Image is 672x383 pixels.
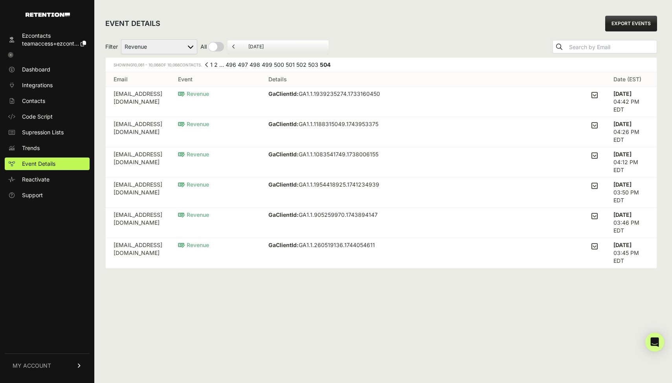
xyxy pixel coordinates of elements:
[5,158,90,170] a: Event Details
[274,61,284,68] a: Page 500
[606,178,657,208] td: 03:50 PM EDT
[606,72,657,87] th: Date (EST)
[268,150,378,158] p: GA1.1.1083541749.1738006155
[613,242,632,248] strong: [DATE]
[268,211,299,218] strong: GaClientId:
[308,61,318,68] a: Page 503
[567,42,657,53] input: Search by Email
[106,238,170,268] td: [EMAIL_ADDRESS][DOMAIN_NAME]
[268,90,299,97] strong: GaClientId:
[5,189,90,202] a: Support
[22,160,55,168] span: Event Details
[22,176,50,183] span: Reactivate
[22,40,79,47] span: teamaccess+ezcont...
[178,181,209,188] span: Revenue
[22,191,43,199] span: Support
[22,32,86,40] div: Ezcontacts
[178,90,209,97] span: Revenue
[22,144,40,152] span: Trends
[178,242,209,248] span: Revenue
[250,61,260,68] a: Page 498
[613,121,632,127] strong: [DATE]
[5,142,90,154] a: Trends
[22,97,45,105] span: Contacts
[105,43,118,51] span: Filter
[261,72,606,87] th: Details
[613,151,632,158] strong: [DATE]
[5,173,90,186] a: Reactivate
[268,120,378,128] p: GA1.1.1188315049.1743953375
[605,16,657,31] a: EXPORT EVENTS
[296,61,307,68] a: Page 502
[5,29,90,50] a: Ezcontacts teamaccess+ezcont...
[114,61,202,69] div: Showing of
[5,79,90,92] a: Integrations
[214,61,218,68] a: Page 2
[106,117,170,147] td: [EMAIL_ADDRESS][DOMAIN_NAME]
[268,242,299,248] strong: GaClientId:
[210,61,213,68] a: Page 1
[219,61,224,68] span: …
[178,121,209,127] span: Revenue
[268,181,379,189] p: GA1.1.1954418925.1741234939
[268,121,299,127] strong: GaClientId:
[320,61,330,68] em: Page 504
[178,151,209,158] span: Revenue
[133,62,161,67] span: 10,061 - 10,066
[606,117,657,147] td: 04:26 PM EDT
[5,95,90,107] a: Contacts
[22,128,64,136] span: Supression Lists
[121,39,197,54] select: Filter
[5,110,90,123] a: Code Script
[106,72,170,87] th: Email
[5,126,90,139] a: Supression Lists
[606,238,657,268] td: 03:45 PM EDT
[268,211,378,219] p: GA1.1.905259970.1743894147
[22,66,50,73] span: Dashboard
[106,208,170,238] td: [EMAIL_ADDRESS][DOMAIN_NAME]
[645,333,664,352] div: Open Intercom Messenger
[606,147,657,178] td: 04:12 PM EDT
[106,178,170,208] td: [EMAIL_ADDRESS][DOMAIN_NAME]
[105,18,160,29] h2: EVENT DETAILS
[613,90,632,97] strong: [DATE]
[226,61,236,68] a: Page 496
[606,208,657,238] td: 03:46 PM EDT
[5,63,90,76] a: Dashboard
[262,61,272,68] a: Page 499
[205,61,332,71] div: Pagination
[606,87,657,117] td: 04:42 PM EDT
[268,241,375,249] p: GA1.1.260519136.1744054611
[238,61,248,68] a: Page 497
[22,113,53,121] span: Code Script
[167,62,180,67] span: 10,066
[178,211,209,218] span: Revenue
[286,61,295,68] a: Page 501
[613,181,632,188] strong: [DATE]
[613,211,632,218] strong: [DATE]
[268,181,299,188] strong: GaClientId:
[106,147,170,178] td: [EMAIL_ADDRESS][DOMAIN_NAME]
[13,362,51,370] span: MY ACCOUNT
[26,13,70,17] img: Retention.com
[166,62,202,67] span: Contacts.
[106,87,170,117] td: [EMAIL_ADDRESS][DOMAIN_NAME]
[268,151,299,158] strong: GaClientId:
[5,354,90,378] a: MY ACCOUNT
[268,90,380,98] p: GA1.1.1939235274.1733160450
[170,72,261,87] th: Event
[22,81,53,89] span: Integrations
